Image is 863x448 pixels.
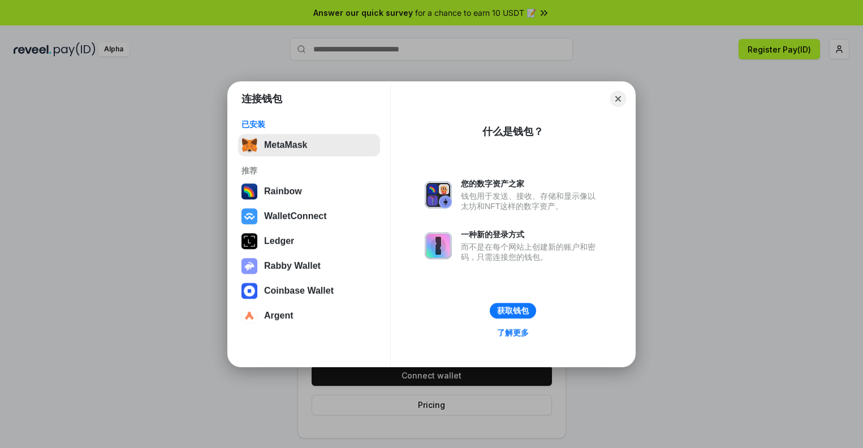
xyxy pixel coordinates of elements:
button: MetaMask [238,134,380,156]
div: 什么是钱包？ [482,125,543,138]
img: svg+xml,%3Csvg%20width%3D%2228%22%20height%3D%2228%22%20viewBox%3D%220%200%2028%2028%22%20fill%3D... [241,308,257,324]
button: Rabby Wallet [238,255,380,277]
div: MetaMask [264,140,307,150]
h1: 连接钱包 [241,92,282,106]
img: svg+xml,%3Csvg%20xmlns%3D%22http%3A%2F%2Fwww.w3.org%2F2000%2Fsvg%22%20fill%3D%22none%22%20viewBox... [241,258,257,274]
img: svg+xml,%3Csvg%20xmlns%3D%22http%3A%2F%2Fwww.w3.org%2F2000%2Fsvg%22%20fill%3D%22none%22%20viewBox... [425,181,452,208]
button: 获取钱包 [490,303,536,319]
button: Ledger [238,230,380,253]
img: svg+xml,%3Csvg%20fill%3D%22none%22%20height%3D%2233%22%20viewBox%3D%220%200%2035%2033%22%20width%... [241,137,257,153]
img: svg+xml,%3Csvg%20width%3D%22120%22%20height%3D%22120%22%20viewBox%3D%220%200%20120%20120%22%20fil... [241,184,257,199]
img: svg+xml,%3Csvg%20width%3D%2228%22%20height%3D%2228%22%20viewBox%3D%220%200%2028%2028%22%20fill%3D... [241,283,257,299]
div: 推荐 [241,166,377,176]
img: svg+xml,%3Csvg%20xmlns%3D%22http%3A%2F%2Fwww.w3.org%2F2000%2Fsvg%22%20fill%3D%22none%22%20viewBox... [425,232,452,259]
div: Argent [264,311,294,321]
button: Argent [238,305,380,327]
div: Rainbow [264,186,302,197]
div: WalletConnect [264,211,327,221]
div: 获取钱包 [497,306,529,316]
div: 钱包用于发送、接收、存储和显示像以太坊和NFT这样的数字资产。 [461,191,601,211]
div: Ledger [264,236,294,246]
button: WalletConnect [238,205,380,228]
img: svg+xml,%3Csvg%20xmlns%3D%22http%3A%2F%2Fwww.w3.org%2F2000%2Fsvg%22%20width%3D%2228%22%20height%3... [241,233,257,249]
a: 了解更多 [490,325,536,340]
div: 您的数字资产之家 [461,179,601,189]
button: Coinbase Wallet [238,280,380,302]
div: 了解更多 [497,328,529,338]
div: 一种新的登录方式 [461,229,601,240]
div: Coinbase Wallet [264,286,334,296]
img: svg+xml,%3Csvg%20width%3D%2228%22%20height%3D%2228%22%20viewBox%3D%220%200%2028%2028%22%20fill%3D... [241,208,257,224]
div: 已安装 [241,119,377,129]
div: 而不是在每个网站上创建新的账户和密码，只需连接您的钱包。 [461,242,601,262]
button: Rainbow [238,180,380,203]
button: Close [610,91,626,107]
div: Rabby Wallet [264,261,321,271]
